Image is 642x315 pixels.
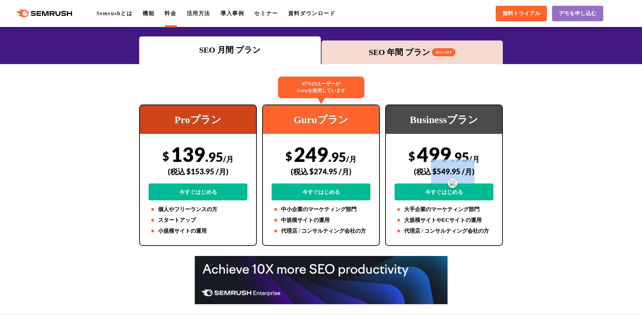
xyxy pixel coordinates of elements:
[395,183,493,200] a: 今すぐはじめる
[254,10,278,16] a: セミナー
[502,10,540,17] span: 無料トライアル
[552,6,603,21] a: デモを申し込む
[205,149,223,165] span: .95
[432,48,455,56] span: 16% OFF
[395,205,493,213] li: 大手企業のマーケティング部門
[285,149,292,163] span: $
[272,227,370,235] li: 代理店 / コンサルティング会社の方
[263,105,379,134] div: Guruプラン
[325,46,500,58] div: SEO 年間 プラン
[272,183,370,200] a: 今すぐはじめる
[162,149,169,163] span: $
[149,160,247,183] div: (税込 $153.95 /月)
[288,10,336,16] a: 資料ダウンロード
[346,154,357,164] span: /月
[149,216,247,224] li: スタートアップ
[278,77,364,98] div: 67%のユーザーが Guruを使用しています
[395,216,493,224] li: 大規模サイトやECサイトの運用
[395,160,493,183] div: (税込 $549.95 /月)
[149,227,247,235] li: 小規模サイトの運用
[149,183,247,200] a: 今すぐはじめる
[223,154,234,164] span: /月
[496,6,547,21] a: 無料トライアル
[559,10,597,17] span: デモを申し込む
[395,142,493,200] div: 499
[395,227,493,235] li: 代理店 / コンサルティング会社の方
[272,216,370,224] li: 中規模サイトの運用
[143,10,154,16] a: 機能
[164,10,176,16] a: 料金
[143,44,317,56] div: SEO 月間 プラン
[96,10,132,16] a: Semrushとは
[149,142,247,200] div: 139
[149,205,247,213] li: 個人やフリーランスの方
[272,142,370,200] div: 249
[220,10,244,16] a: 導入事例
[272,205,370,213] li: 中小企業のマーケティング部門
[386,105,502,134] div: Businessプラン
[408,149,415,163] span: $
[187,10,210,16] a: 活用方法
[140,105,256,134] div: Proプラン
[328,149,346,165] span: .95
[469,154,480,164] span: /月
[451,149,469,165] span: .95
[272,160,370,183] div: (税込 $274.95 /月)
